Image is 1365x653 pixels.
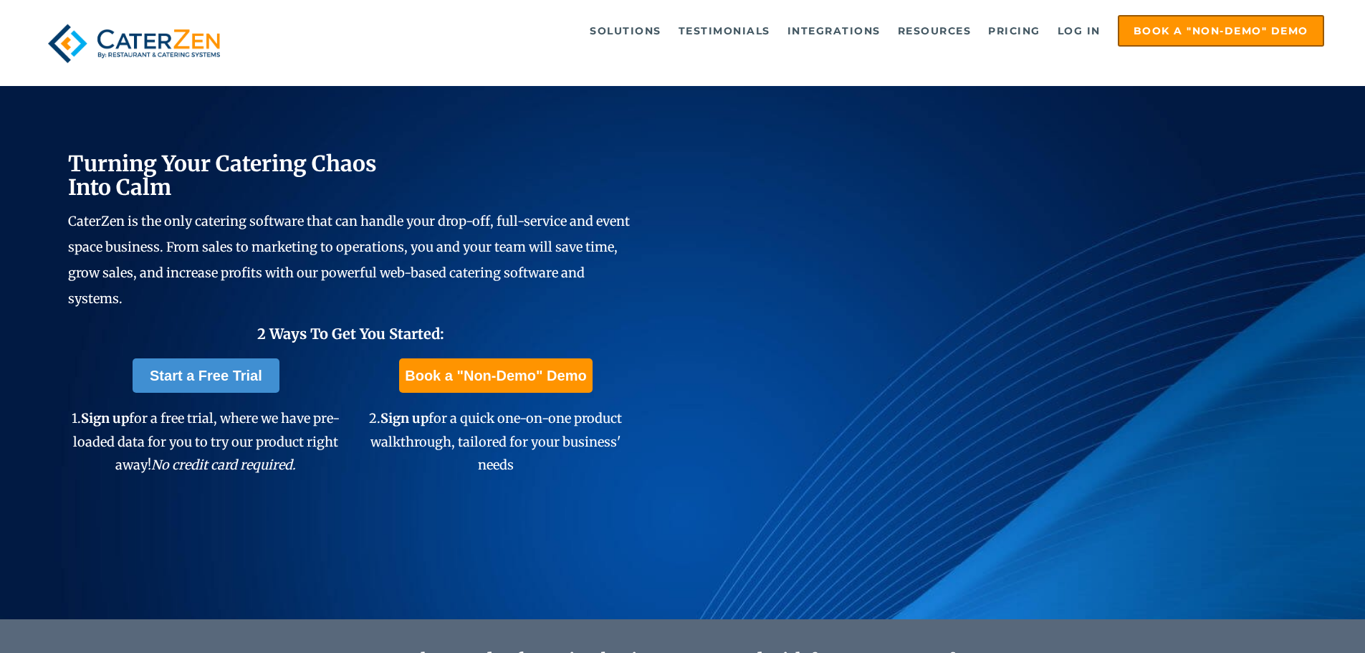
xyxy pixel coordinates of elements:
a: Solutions [583,16,669,45]
a: Pricing [981,16,1048,45]
em: No credit card required. [151,457,296,473]
span: Turning Your Catering Chaos Into Calm [68,150,377,201]
span: 1. for a free trial, where we have pre-loaded data for you to try our product right away! [72,410,340,473]
a: Book a "Non-Demo" Demo [1118,15,1324,47]
a: Resources [891,16,979,45]
span: 2 Ways To Get You Started: [257,325,444,343]
a: Log in [1050,16,1108,45]
span: Sign up [380,410,428,426]
img: caterzen [41,15,227,72]
span: CaterZen is the only catering software that can handle your drop-off, full-service and event spac... [68,213,630,307]
a: Integrations [780,16,888,45]
a: Book a "Non-Demo" Demo [399,358,592,393]
span: 2. for a quick one-on-one product walkthrough, tailored for your business' needs [369,410,622,473]
iframe: Help widget launcher [1237,597,1349,637]
span: Sign up [81,410,129,426]
div: Navigation Menu [260,15,1324,47]
a: Start a Free Trial [133,358,279,393]
a: Testimonials [671,16,777,45]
